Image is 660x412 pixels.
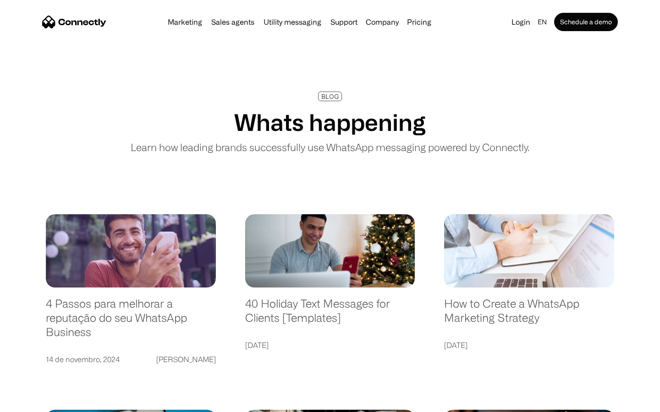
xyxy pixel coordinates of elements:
ul: Language list [18,396,55,409]
div: [DATE] [444,339,467,352]
a: Pricing [403,18,435,26]
div: 14 de novembro, 2024 [46,353,120,366]
a: 4 Passos para melhorar a reputação do seu WhatsApp Business [46,297,216,348]
h1: Whats happening [234,108,426,136]
aside: Language selected: English [9,396,55,409]
a: 40 Holiday Text Messages for Clients [Templates] [245,297,415,334]
a: Support [327,18,361,26]
a: Marketing [164,18,206,26]
div: BLOG [321,93,339,100]
p: Learn how leading brands successfully use WhatsApp messaging powered by Connectly. [131,140,529,155]
div: [DATE] [245,339,269,352]
a: How to Create a WhatsApp Marketing Strategy [444,297,614,334]
a: Schedule a demo [554,13,618,31]
a: Login [508,16,534,28]
div: [PERSON_NAME] [156,353,216,366]
div: en [538,16,547,28]
a: Utility messaging [260,18,325,26]
a: Sales agents [208,18,258,26]
div: Company [366,16,399,28]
